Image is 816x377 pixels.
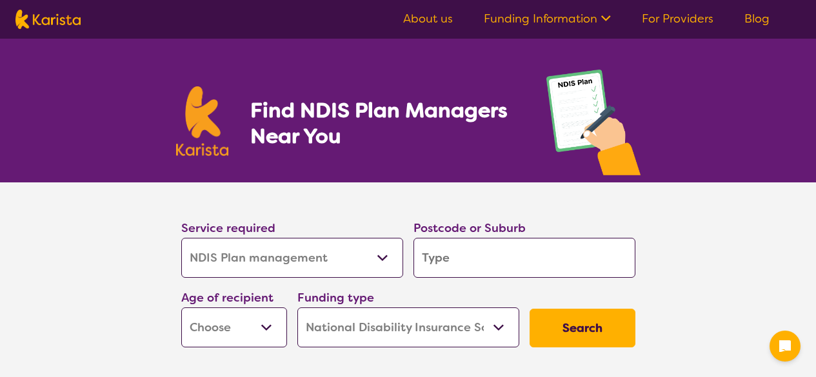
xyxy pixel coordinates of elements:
[297,290,374,305] label: Funding type
[546,70,641,182] img: plan-management
[484,11,611,26] a: Funding Information
[744,11,770,26] a: Blog
[181,290,274,305] label: Age of recipient
[176,86,229,156] img: Karista logo
[642,11,713,26] a: For Providers
[15,10,81,29] img: Karista logo
[403,11,453,26] a: About us
[250,97,520,149] h1: Find NDIS Plan Managers Near You
[530,309,635,347] button: Search
[413,220,526,236] label: Postcode or Suburb
[181,220,275,236] label: Service required
[413,238,635,278] input: Type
